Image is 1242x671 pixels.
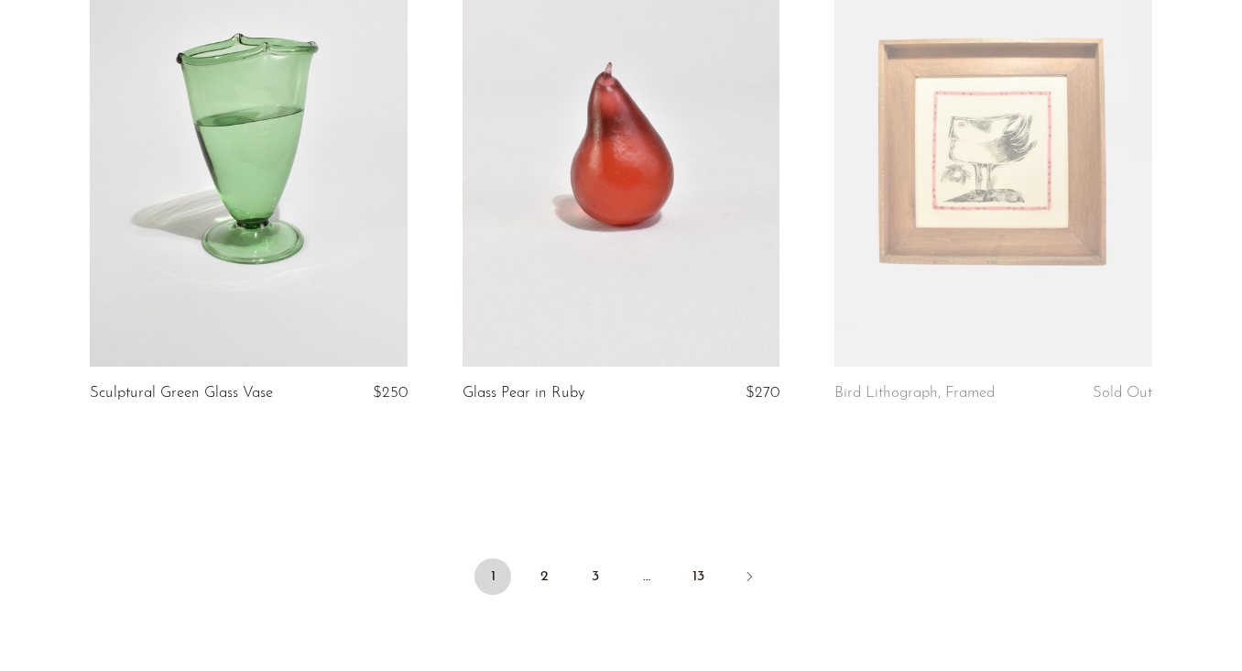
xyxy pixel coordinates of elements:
span: 1 [474,558,511,595]
span: $270 [746,385,779,401]
span: $250 [373,385,408,401]
span: … [628,558,665,595]
a: Sculptural Green Glass Vase [90,385,273,401]
a: Bird Lithograph, Framed [834,385,995,401]
a: 13 [680,558,716,595]
a: 2 [526,558,562,595]
a: Next [731,558,768,599]
span: Sold Out [1093,385,1152,401]
a: 3 [577,558,614,595]
a: Glass Pear in Ruby [463,385,585,401]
